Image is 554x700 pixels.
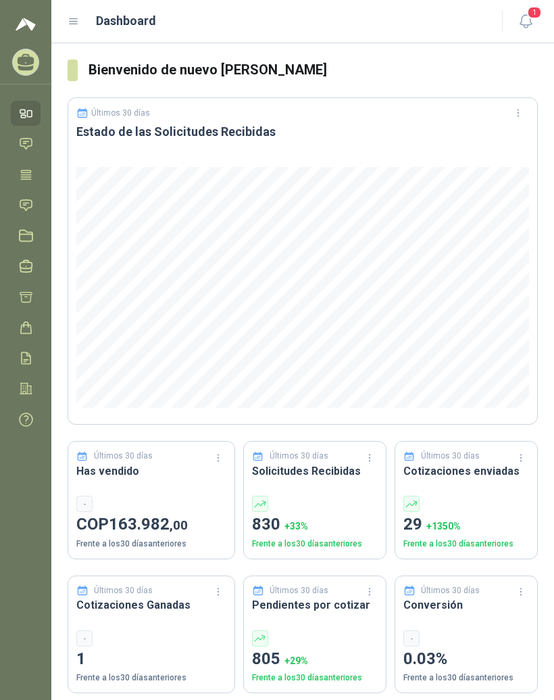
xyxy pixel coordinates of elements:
[94,584,153,597] p: Últimos 30 días
[403,647,529,672] p: 0.03%
[76,496,93,512] div: -
[421,584,480,597] p: Últimos 30 días
[252,538,378,551] p: Frente a los 30 días anteriores
[96,11,156,30] h1: Dashboard
[76,463,226,480] h3: Has vendido
[403,463,529,480] h3: Cotizaciones enviadas
[403,597,529,613] h3: Conversión
[89,60,538,80] h3: Bienvenido de nuevo [PERSON_NAME]
[270,584,328,597] p: Últimos 30 días
[76,124,529,140] h3: Estado de las Solicitudes Recibidas
[76,647,226,672] p: 1
[76,672,226,684] p: Frente a los 30 días anteriores
[109,515,188,534] span: 163.982
[252,647,378,672] p: 805
[513,9,538,34] button: 1
[76,630,93,647] div: -
[76,538,226,551] p: Frente a los 30 días anteriores
[91,108,150,118] p: Últimos 30 días
[426,521,461,532] span: + 1350 %
[94,450,153,463] p: Últimos 30 días
[252,512,378,538] p: 830
[252,463,378,480] h3: Solicitudes Recibidas
[403,672,529,684] p: Frente a los 30 días anteriores
[284,521,308,532] span: + 33 %
[403,630,420,647] div: -
[76,512,226,538] p: COP
[16,16,36,32] img: Logo peakr
[403,512,529,538] p: 29
[76,597,226,613] h3: Cotizaciones Ganadas
[403,538,529,551] p: Frente a los 30 días anteriores
[252,597,378,613] h3: Pendientes por cotizar
[284,655,308,666] span: + 29 %
[270,450,328,463] p: Últimos 30 días
[170,517,188,533] span: ,00
[421,450,480,463] p: Últimos 30 días
[527,6,542,19] span: 1
[252,672,378,684] p: Frente a los 30 días anteriores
